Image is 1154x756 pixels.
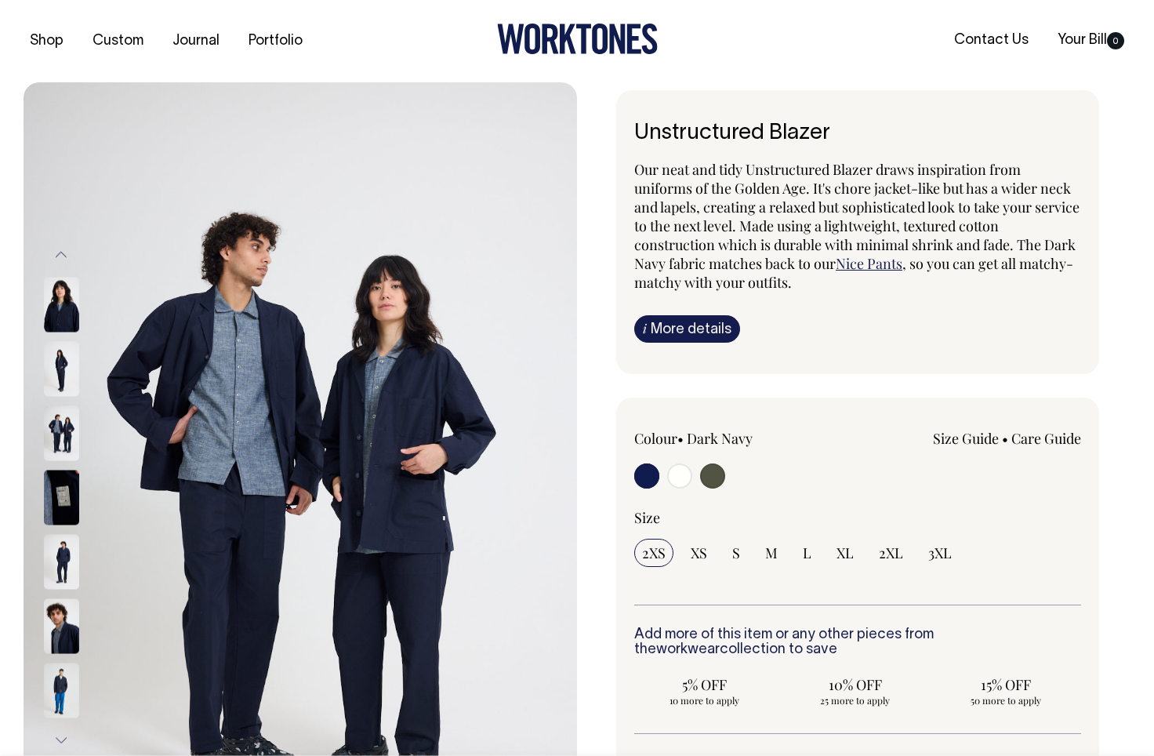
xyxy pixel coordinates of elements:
span: 3XL [928,543,952,562]
span: 10% OFF [793,675,918,694]
a: Size Guide [933,429,999,448]
img: dark-navy [44,470,79,525]
input: M [757,539,786,567]
input: XL [829,539,862,567]
span: 50 more to apply [943,694,1069,707]
div: Size [634,508,1081,527]
img: dark-navy [44,598,79,653]
span: 15% OFF [943,675,1069,694]
span: 25 more to apply [793,694,918,707]
span: 10 more to apply [642,694,768,707]
span: 5% OFF [642,675,768,694]
input: 10% OFF 25 more to apply [785,671,926,711]
input: XS [683,539,715,567]
a: Shop [24,28,70,54]
span: 2XL [879,543,903,562]
a: Journal [166,28,226,54]
input: S [724,539,748,567]
h6: Unstructured Blazer [634,122,1081,146]
input: 3XL [920,539,960,567]
span: XS [691,543,707,562]
a: Contact Us [948,27,1035,53]
span: • [1002,429,1008,448]
img: dark-navy [44,277,79,332]
img: dark-navy [44,341,79,396]
h6: Add more of this item or any other pieces from the collection to save [634,627,1081,659]
span: • [677,429,684,448]
img: dark-navy [44,663,79,718]
div: Colour [634,429,813,448]
span: i [643,320,647,336]
span: 2XS [642,543,666,562]
input: 15% OFF 50 more to apply [935,671,1076,711]
span: , so you can get all matchy-matchy with your outfits. [634,254,1073,292]
input: L [795,539,819,567]
span: L [803,543,811,562]
label: Dark Navy [687,429,753,448]
input: 2XS [634,539,673,567]
span: 0 [1107,32,1124,49]
a: Portfolio [242,28,309,54]
img: dark-navy [44,405,79,460]
a: workwear [656,643,720,656]
span: M [765,543,778,562]
a: Nice Pants [836,254,902,273]
a: Your Bill0 [1051,27,1130,53]
span: Our neat and tidy Unstructured Blazer draws inspiration from uniforms of the Golden Age. It's cho... [634,160,1080,273]
a: Custom [86,28,150,54]
input: 2XL [871,539,911,567]
span: S [732,543,740,562]
a: Care Guide [1011,429,1081,448]
span: XL [836,543,854,562]
img: dark-navy [44,534,79,589]
a: iMore details [634,315,740,343]
input: 5% OFF 10 more to apply [634,671,775,711]
button: Previous [49,238,73,273]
